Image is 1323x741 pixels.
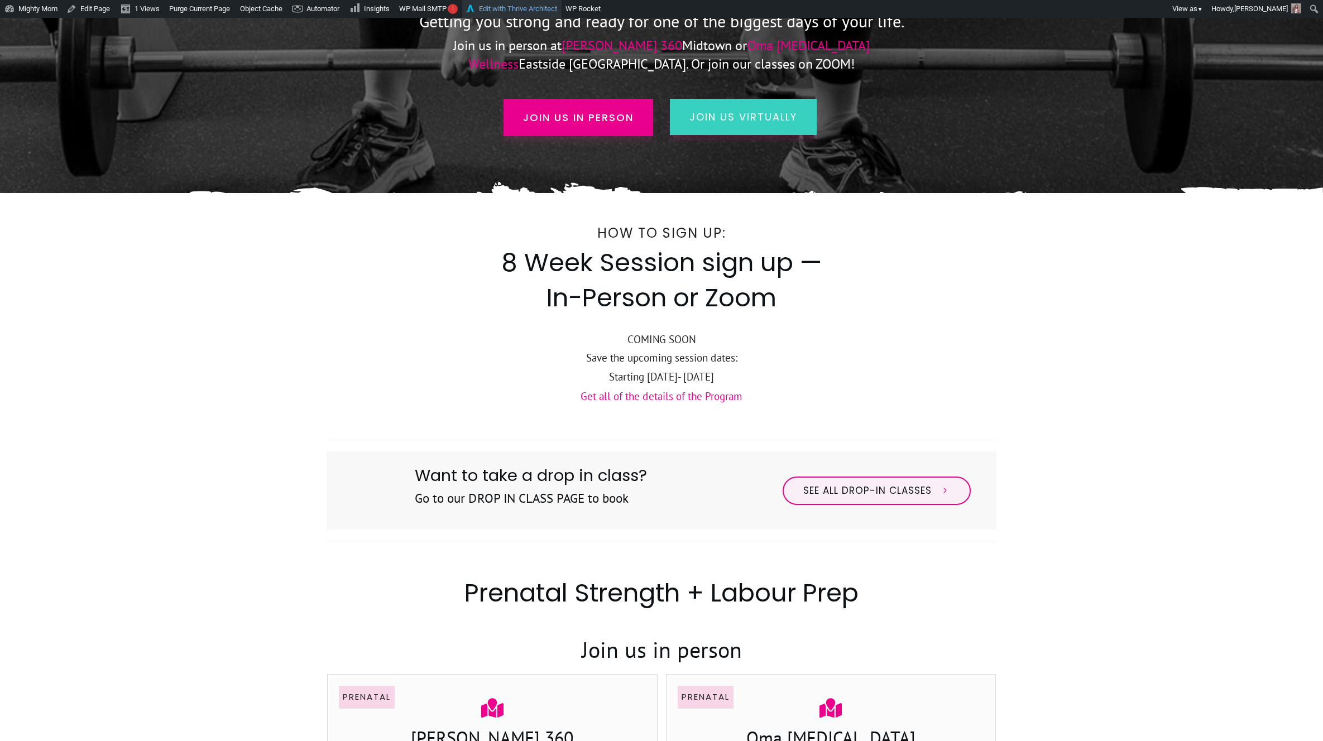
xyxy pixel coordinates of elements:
[327,330,996,368] p: COMING SOON Save the upcoming session dates:
[406,37,917,73] p: Join us in person at Midtown or Eastside [GEOGRAPHIC_DATA]. Or join our classes on ZOOM!
[327,368,996,386] p: Starting [DATE]- [DATE]
[597,224,726,242] span: How to Sign Up:
[670,99,817,135] a: join us virtually
[1234,4,1288,13] span: [PERSON_NAME]
[343,690,391,704] p: Prenatal
[783,477,971,506] a: See All Drop-in Classes
[562,37,682,54] span: [PERSON_NAME] 360
[364,4,390,13] span: Insights
[327,575,996,624] h2: Prenatal Strength + Labour Prep
[501,245,822,315] span: 8 Week Session sign up — In-Person or Zoom
[327,7,996,36] p: Getting you strong and ready for one of the biggest days of your life.
[581,389,742,403] a: Get all of the details of the Program
[328,625,995,673] h3: Join us in person
[468,37,870,72] span: Oma [MEDICAL_DATA] Wellness
[448,4,458,14] span: !
[689,110,797,124] span: join us virtually
[1197,6,1203,13] span: ▼
[415,464,647,487] span: Want to take a drop in class?
[803,485,932,497] span: See All Drop-in Classes
[415,489,647,521] h3: Go to our DROP IN CLASS PAGE to book
[682,690,730,704] p: Prenatal
[504,99,653,136] a: Join us in person
[523,110,634,125] span: Join us in person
